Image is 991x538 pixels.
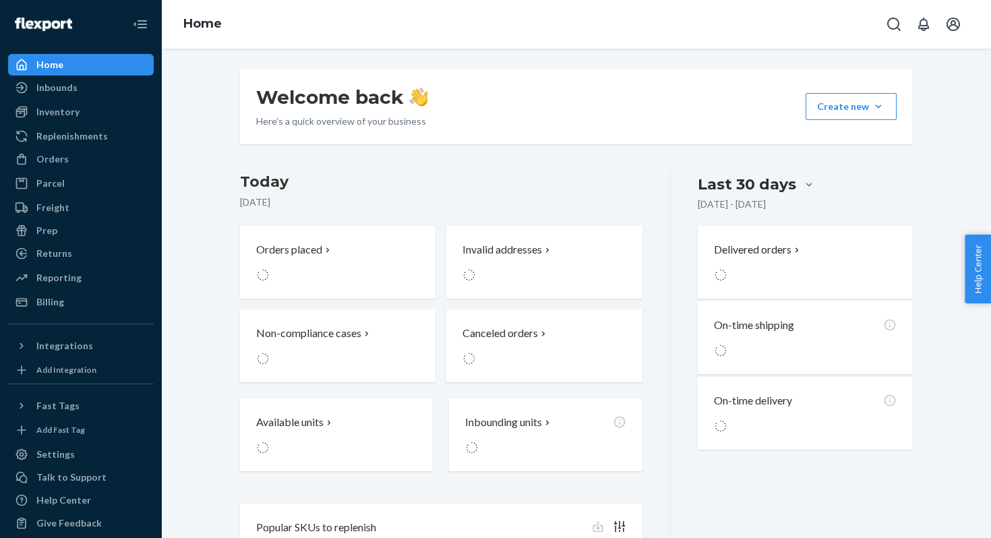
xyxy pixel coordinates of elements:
[806,93,897,120] button: Create new
[8,512,154,534] button: Give Feedback
[8,395,154,417] button: Fast Tags
[183,16,222,31] a: Home
[409,88,428,107] img: hand-wave emoji
[240,309,436,382] button: Non-compliance cases
[36,224,57,237] div: Prep
[462,326,538,341] p: Canceled orders
[8,77,154,98] a: Inbounds
[698,198,766,211] p: [DATE] - [DATE]
[714,393,792,409] p: On-time delivery
[465,415,542,430] p: Inbounding units
[15,18,72,31] img: Flexport logo
[256,85,428,109] h1: Welcome back
[256,415,324,430] p: Available units
[8,467,154,488] a: Talk to Support
[36,364,96,376] div: Add Integration
[36,201,69,214] div: Freight
[36,177,65,190] div: Parcel
[8,335,154,357] button: Integrations
[8,489,154,511] a: Help Center
[8,101,154,123] a: Inventory
[8,173,154,194] a: Parcel
[36,105,80,119] div: Inventory
[462,242,542,258] p: Invalid addresses
[127,11,154,38] button: Close Navigation
[36,247,72,260] div: Returns
[240,226,436,299] button: Orders placed
[698,174,796,195] div: Last 30 days
[240,196,642,209] p: [DATE]
[8,267,154,289] a: Reporting
[240,398,433,471] button: Available units
[714,318,794,333] p: On-time shipping
[36,471,107,484] div: Talk to Support
[449,398,642,471] button: Inbounding units
[36,152,69,166] div: Orders
[714,242,802,258] button: Delivered orders
[36,494,91,507] div: Help Center
[8,125,154,147] a: Replenishments
[36,129,108,143] div: Replenishments
[36,295,64,309] div: Billing
[256,115,428,128] p: Here’s a quick overview of your business
[8,148,154,170] a: Orders
[880,11,907,38] button: Open Search Box
[446,226,642,299] button: Invalid addresses
[8,243,154,264] a: Returns
[8,220,154,241] a: Prep
[8,444,154,465] a: Settings
[36,424,85,436] div: Add Fast Tag
[8,54,154,76] a: Home
[173,5,233,44] ol: breadcrumbs
[36,58,63,71] div: Home
[910,11,937,38] button: Open notifications
[36,339,93,353] div: Integrations
[36,81,78,94] div: Inbounds
[446,309,642,382] button: Canceled orders
[8,197,154,218] a: Freight
[36,448,75,461] div: Settings
[940,11,967,38] button: Open account menu
[36,516,102,530] div: Give Feedback
[36,399,80,413] div: Fast Tags
[256,242,322,258] p: Orders placed
[8,362,154,378] a: Add Integration
[8,422,154,438] a: Add Fast Tag
[965,235,991,303] button: Help Center
[240,171,642,193] h3: Today
[256,326,361,341] p: Non-compliance cases
[8,291,154,313] a: Billing
[256,520,376,535] p: Popular SKUs to replenish
[36,271,82,285] div: Reporting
